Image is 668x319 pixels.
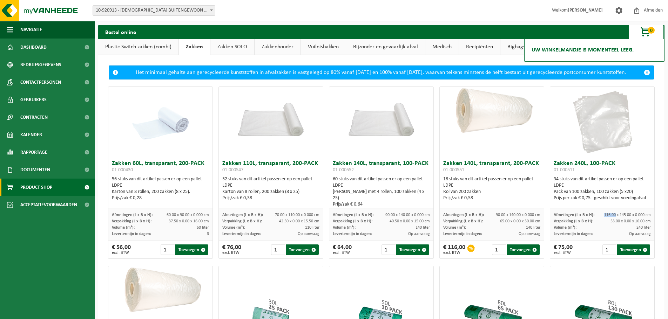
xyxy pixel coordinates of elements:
[20,161,50,179] span: Documenten
[329,87,433,139] img: 01-000552
[20,39,47,56] span: Dashboard
[333,160,430,174] h3: Zakken 140L, transparant, 100-PACK
[554,182,651,189] div: LDPE
[108,266,212,318] img: 01-000510
[222,213,263,217] span: Afmetingen (L x B x H):
[112,219,151,223] span: Verpakking (L x B x H):
[554,232,593,236] span: Levertermijn in dagen:
[629,232,651,236] span: Op aanvraag
[20,179,52,196] span: Product Shop
[443,226,466,230] span: Volume (m³):
[443,167,464,173] span: 01-000551
[112,160,209,174] h3: Zakken 60L, transparant, 200-PACK
[648,27,655,34] span: 0
[528,42,637,58] h2: Uw winkelmandje is momenteel leeg.
[161,244,175,255] input: 1
[443,219,483,223] span: Verpakking (L x B x H):
[500,219,540,223] span: 65.00 x 0.00 x 30.00 cm
[122,66,640,79] div: Het minimaal gehalte aan gerecycleerde kunststoffen in afvalzakken is vastgelegd op 80% vanaf [DA...
[219,87,323,139] img: 01-000547
[602,244,617,255] input: 1
[20,196,77,214] span: Acceptatievoorwaarden
[222,160,319,174] h3: Zakken 110L, transparant, 200-PACK
[443,189,540,195] div: Rol van 200 zakken
[443,251,465,255] span: excl. BTW
[496,213,540,217] span: 90.00 x 140.00 x 0.000 cm
[222,219,262,223] span: Verpakking (L x B x H):
[416,226,430,230] span: 140 liter
[222,251,241,255] span: excl. BTW
[385,213,430,217] span: 90.00 x 140.00 x 0.000 cm
[492,244,506,255] input: 1
[617,244,650,255] button: Toevoegen
[222,226,245,230] span: Volume (m³):
[169,219,209,223] span: 37.50 x 0.00 x 16.00 cm
[112,244,131,255] div: € 56,00
[443,160,540,174] h3: Zakken 140L, transparant, 200-PACK
[112,232,151,236] span: Levertermijn in dagen:
[443,232,482,236] span: Levertermijn in dagen:
[443,244,465,255] div: € 116,00
[222,176,319,201] div: 52 stuks van dit artikel passen er op een pallet
[567,87,637,157] img: 01-000511
[271,244,285,255] input: 1
[333,201,430,208] div: Prijs/zak € 0,64
[459,39,500,55] a: Recipiënten
[390,219,430,223] span: 40.50 x 0.00 x 15.00 cm
[93,6,215,15] span: 10-920913 - KATHOLIEK BUITENGEWOON ONDERWIJS OOSTENDE-GISTEL - MIDDELKERKE
[554,213,594,217] span: Afmetingen (L x B x H):
[20,126,42,144] span: Kalender
[20,21,42,39] span: Navigatie
[298,232,319,236] span: Op aanvraag
[305,226,319,230] span: 110 liter
[222,244,241,255] div: € 76,00
[554,195,651,201] div: Prijs per zak € 0,75 - geschikt voor voedingafval
[333,251,352,255] span: excl. BTW
[554,167,575,173] span: 01-000511
[333,167,354,173] span: 01-000552
[20,144,47,161] span: Rapportage
[629,25,664,39] button: 0
[222,182,319,189] div: LDPE
[636,226,651,230] span: 240 liter
[425,39,459,55] a: Medisch
[554,176,651,201] div: 34 stuks van dit artikel passen er op een pallet
[179,39,210,55] a: Zakken
[167,213,209,217] span: 60.00 x 90.00 x 0.000 cm
[519,232,540,236] span: Op aanvraag
[333,189,430,201] div: [PERSON_NAME] met 4 rollen, 100 zakken (4 x 25)
[408,232,430,236] span: Op aanvraag
[98,39,178,55] a: Plastic Switch zakken (combi)
[554,226,576,230] span: Volume (m³):
[333,213,373,217] span: Afmetingen (L x B x H):
[222,167,243,173] span: 01-000547
[443,182,540,189] div: LDPE
[222,195,319,201] div: Prijs/zak € 0,38
[554,244,573,255] div: € 75,00
[443,195,540,201] div: Prijs/zak € 0,58
[112,251,131,255] span: excl. BTW
[222,232,261,236] span: Levertermijn in dagen:
[554,160,651,174] h3: Zakken 240L, 100-PACK
[175,244,208,255] button: Toevoegen
[112,189,209,195] div: Karton van 8 rollen, 200 zakken (8 x 25).
[568,8,603,13] strong: [PERSON_NAME]
[610,219,651,223] span: 53.00 x 0.00 x 16.00 cm
[333,176,430,208] div: 60 stuks van dit artikel passen er op een pallet
[333,226,356,230] span: Volume (m³):
[333,219,372,223] span: Verpakking (L x B x H):
[279,219,319,223] span: 42.50 x 0.00 x 15.50 cm
[112,226,135,230] span: Volume (m³):
[93,5,215,16] span: 10-920913 - KATHOLIEK BUITENGEWOON ONDERWIJS OOSTENDE-GISTEL - MIDDELKERKE
[112,176,209,201] div: 56 stuks van dit artikel passen er op een pallet
[554,251,573,255] span: excl. BTW
[222,189,319,195] div: Karton van 8 rollen, 200 zakken (8 x 25)
[126,87,196,157] img: 01-000430
[500,39,532,55] a: Bigbags
[20,56,61,74] span: Bedrijfsgegevens
[98,25,143,39] h2: Bestel online
[20,91,47,109] span: Gebruikers
[443,176,540,201] div: 18 stuks van dit artikel passen er op een pallet
[112,213,153,217] span: Afmetingen (L x B x H):
[443,213,484,217] span: Afmetingen (L x B x H):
